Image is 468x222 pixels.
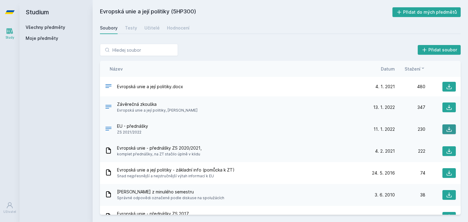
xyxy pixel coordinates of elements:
div: 38 [395,192,425,198]
button: Stažení [405,66,425,72]
span: 17. 1. 2018 [374,214,395,220]
a: Soubory [100,22,118,34]
div: .DOCX [105,103,112,112]
span: Evropská unie a její politiky - základní info (pomůcka k ZT) [117,167,235,173]
a: Uživatel [1,199,18,217]
div: Soubory [100,25,118,31]
button: Datum [381,66,395,72]
div: Testy [125,25,137,31]
span: komplet přednášky, na ZT stačilo úplně v klidu [117,151,202,157]
button: Přidat do mých předmětů [392,7,461,17]
a: Učitelé [144,22,160,34]
span: 4. 2. 2021 [375,148,395,154]
span: Závěrečná zkouška [117,101,197,107]
div: 222 [395,148,425,154]
div: 230 [395,126,425,132]
div: DOCX [105,82,112,91]
span: Správné odpovědi označené podle diskuse na spolužácích [117,195,224,201]
span: Evropská unie a její politiky, [PERSON_NAME] [117,107,197,113]
span: [PERSON_NAME] z minulého semestru [117,189,224,195]
span: Snad nejpřesnější a nejstručnější výtah informací k EU [117,173,235,179]
span: 24. 5. 2016 [372,170,395,176]
span: Stažení [405,66,420,72]
span: 4. 1. 2021 [375,84,395,90]
a: Hodnocení [167,22,190,34]
a: Testy [125,22,137,34]
span: 11. 1. 2022 [374,126,395,132]
div: 74 [395,170,425,176]
button: Název [110,66,123,72]
a: Všechny předměty [26,25,65,30]
div: Study [5,35,14,40]
span: Moje předměty [26,35,58,41]
span: EU - přednášky [117,123,148,129]
div: Uživatel [3,210,16,214]
a: Study [1,24,18,43]
h2: Evropská unie a její politiky (5HP300) [100,7,392,17]
span: Evropská unie - přednášky ZS 2017 [117,211,189,217]
span: Evropská unie - přednášky ZS 2020/2021, [117,145,202,151]
div: .PDF [105,125,112,134]
button: Přidat soubor [418,45,461,55]
div: 25 [395,214,425,220]
span: 3. 6. 2010 [375,192,395,198]
div: 347 [395,104,425,110]
span: Evropská unie a její politiky.docx [117,84,183,90]
div: 480 [395,84,425,90]
div: Hodnocení [167,25,190,31]
input: Hledej soubor [100,44,178,56]
span: ZS 2021/2022 [117,129,148,135]
div: Učitelé [144,25,160,31]
span: 13. 1. 2022 [373,104,395,110]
